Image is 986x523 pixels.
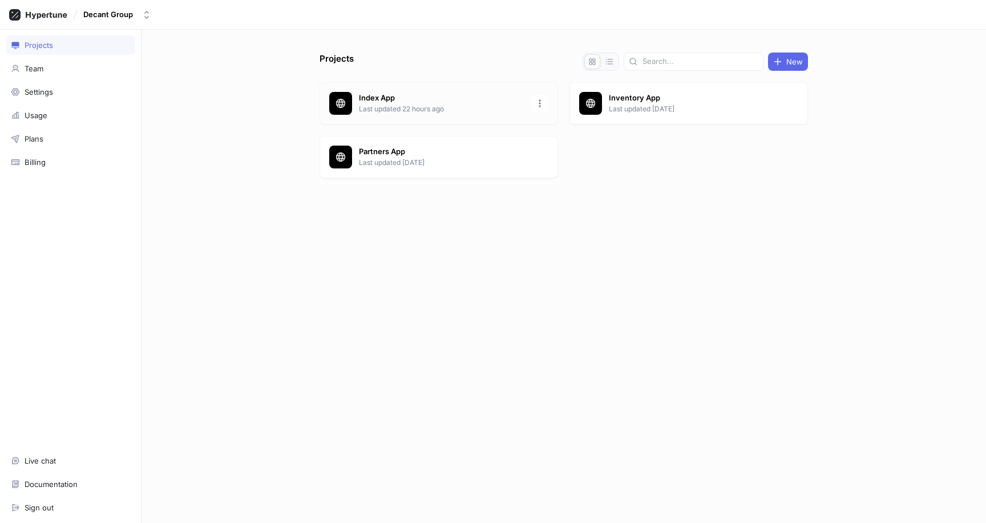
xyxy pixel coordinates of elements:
div: Usage [25,111,47,120]
a: Team [6,59,135,78]
p: Last updated 22 hours ago [359,104,524,114]
p: Index App [359,92,524,104]
div: Decant Group [83,10,133,19]
span: New [786,58,803,65]
p: Projects [320,53,354,71]
a: Settings [6,82,135,102]
a: Plans [6,129,135,148]
a: Documentation [6,474,135,494]
p: Last updated [DATE] [359,158,524,168]
div: Plans [25,134,43,143]
div: Billing [25,158,46,167]
p: Partners App [359,146,524,158]
div: Documentation [25,480,78,489]
button: New [768,53,808,71]
a: Usage [6,106,135,125]
button: Decant Group [79,5,156,24]
a: Projects [6,35,135,55]
div: Settings [25,87,53,96]
div: Team [25,64,43,73]
a: Billing [6,152,135,172]
div: Live chat [25,456,56,465]
p: Inventory App [609,92,774,104]
div: Projects [25,41,53,50]
p: Last updated [DATE] [609,104,774,114]
input: Search... [642,56,758,67]
div: Sign out [25,503,54,512]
